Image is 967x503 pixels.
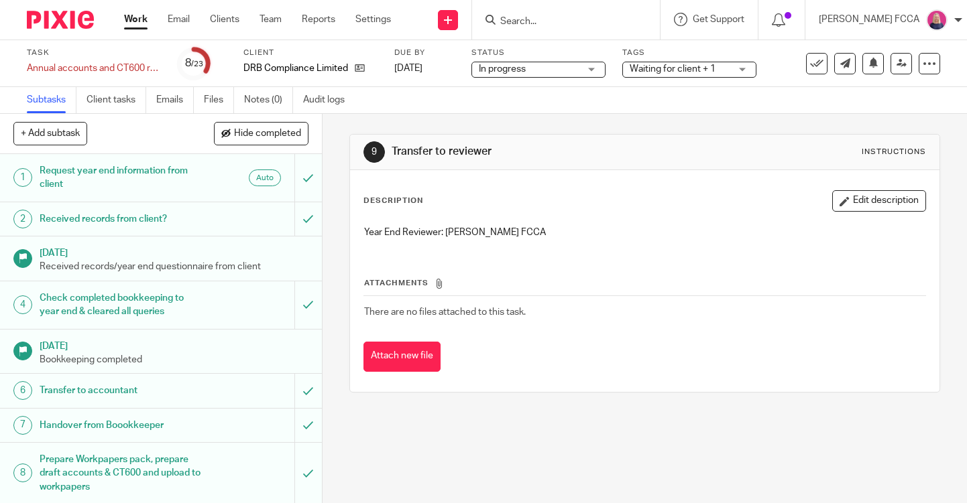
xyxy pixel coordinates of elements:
label: Task [27,48,161,58]
div: 6 [13,381,32,400]
p: Received records/year end questionnaire from client [40,260,308,273]
label: Status [471,48,606,58]
div: 1 [13,168,32,187]
a: Reports [302,13,335,26]
a: Clients [210,13,239,26]
h1: Prepare Workpapers pack, prepare draft accounts & CT600 and upload to workpapers [40,449,201,497]
img: Pixie [27,11,94,29]
span: Get Support [693,15,744,24]
button: + Add subtask [13,122,87,145]
h1: [DATE] [40,243,308,260]
div: 8 [185,56,203,71]
span: In progress [479,64,526,74]
p: [PERSON_NAME] FCCA [819,13,919,26]
div: 2 [13,210,32,228]
div: 8 [13,463,32,482]
h1: Transfer to reviewer [392,145,673,159]
button: Edit description [832,190,926,212]
h1: Transfer to accountant [40,380,201,401]
h1: Handover from Boookkeeper [40,415,201,435]
div: 7 [13,416,32,435]
a: Client tasks [87,87,146,113]
a: Email [168,13,190,26]
h1: Request year end information from client [40,161,201,195]
a: Notes (0) [244,87,293,113]
label: Tags [622,48,756,58]
a: Subtasks [27,87,76,113]
span: Waiting for client + 1 [630,64,716,74]
span: Attachments [364,279,429,287]
a: Files [204,87,234,113]
label: Due by [394,48,455,58]
h1: Received records from client? [40,209,201,229]
input: Search [499,16,620,28]
a: Settings [355,13,391,26]
button: Hide completed [214,122,308,145]
h1: [DATE] [40,336,308,353]
div: Auto [249,169,281,186]
label: Client [243,48,378,58]
small: /23 [191,60,203,68]
button: Attach new file [363,342,441,372]
p: Bookkeeping completed [40,353,308,366]
span: [DATE] [394,64,422,73]
div: 9 [363,141,385,163]
a: Team [260,13,282,26]
span: Hide completed [234,129,301,139]
p: Year End Reviewer: [PERSON_NAME] FCCA [364,226,925,239]
div: Annual accounts and CT600 return [27,62,161,75]
p: DRB Compliance Limited [243,62,348,75]
a: Audit logs [303,87,355,113]
span: There are no files attached to this task. [364,307,526,317]
h1: Check completed bookkeeping to year end & cleared all queries [40,288,201,322]
div: Instructions [862,147,926,157]
img: Cheryl%20Sharp%20FCCA.png [926,9,948,31]
div: 4 [13,295,32,314]
p: Description [363,196,423,206]
a: Emails [156,87,194,113]
a: Work [124,13,148,26]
